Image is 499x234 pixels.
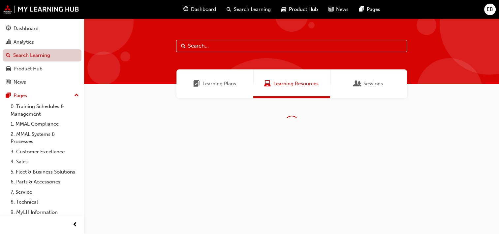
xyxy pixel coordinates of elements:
[234,6,271,13] span: Search Learning
[3,36,81,48] a: Analytics
[276,3,323,16] a: car-iconProduct Hub
[363,80,383,88] span: Sessions
[3,76,81,88] a: News
[203,80,236,88] span: Learning Plans
[14,38,34,46] div: Analytics
[14,92,27,99] div: Pages
[359,5,364,14] span: pages-icon
[8,147,81,157] a: 3. Customer Excellence
[14,78,26,86] div: News
[323,3,354,16] a: news-iconNews
[3,90,81,102] button: Pages
[8,167,81,177] a: 5. Fleet & Business Solutions
[6,39,11,45] span: chart-icon
[336,6,349,13] span: News
[183,5,188,14] span: guage-icon
[8,177,81,187] a: 6. Parts & Accessories
[191,6,216,13] span: Dashboard
[367,6,380,13] span: Pages
[273,80,319,88] span: Learning Resources
[3,5,79,14] img: mmal
[221,3,276,16] a: search-iconSearch Learning
[3,49,81,61] a: Search Learning
[354,3,386,16] a: pages-iconPages
[289,6,318,13] span: Product Hub
[354,80,361,88] span: Sessions
[6,66,11,72] span: car-icon
[6,93,11,99] span: pages-icon
[14,25,39,32] div: Dashboard
[487,6,493,13] span: EB
[8,207,81,217] a: 9. MyLH Information
[176,69,253,98] a: Learning PlansLearning Plans
[8,129,81,147] a: 2. MMAL Systems & Processes
[74,91,79,100] span: up-icon
[328,5,333,14] span: news-icon
[6,53,11,58] span: search-icon
[73,221,78,229] span: prev-icon
[8,157,81,167] a: 4. Sales
[8,197,81,207] a: 8. Technical
[281,5,286,14] span: car-icon
[3,63,81,75] a: Product Hub
[8,119,81,129] a: 1. MMAL Compliance
[330,69,407,98] a: SessionsSessions
[253,69,330,98] a: Learning ResourcesLearning Resources
[6,26,11,32] span: guage-icon
[6,79,11,85] span: news-icon
[264,80,271,88] span: Learning Resources
[14,65,43,73] div: Product Hub
[193,80,200,88] span: Learning Plans
[3,22,81,35] a: Dashboard
[484,4,496,15] button: EB
[176,40,407,52] input: Search...
[8,101,81,119] a: 0. Training Schedules & Management
[178,3,221,16] a: guage-iconDashboard
[227,5,231,14] span: search-icon
[181,42,186,50] span: Search
[8,187,81,197] a: 7. Service
[3,21,81,90] button: DashboardAnalyticsSearch LearningProduct HubNews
